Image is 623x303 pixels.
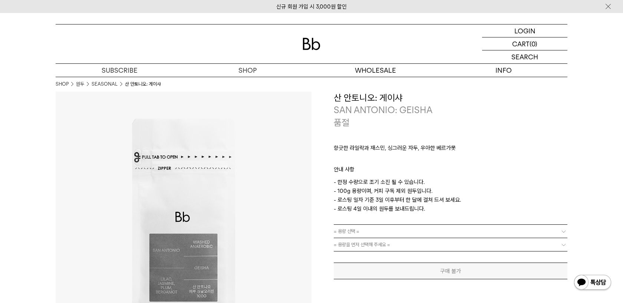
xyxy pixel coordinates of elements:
[334,263,567,279] button: 구매 불가
[334,156,567,165] p: ㅤ
[334,144,567,156] p: 향긋한 라일락과 재스민, 싱그러운 자두, 우아한 베르가못
[76,80,84,88] a: 원두
[512,37,530,50] p: CART
[184,64,311,77] a: SHOP
[334,165,567,178] p: 안내 사항
[311,64,439,77] p: WHOLESALE
[439,64,567,77] p: INFO
[482,24,567,37] a: LOGIN
[276,3,347,10] a: 신규 회원 가입 시 3,000원 할인
[334,238,390,251] span: = 용량을 먼저 선택해 주세요 =
[334,225,359,238] span: = 용량 선택 =
[92,80,118,88] a: SEASONAL
[125,80,161,88] li: 산 안토니오: 게이샤
[530,37,537,50] p: (0)
[56,64,184,77] a: SUBSCRIBE
[482,37,567,50] a: CART (0)
[303,38,320,50] img: 로고
[334,116,349,129] p: 품절
[56,80,69,88] a: SHOP
[514,24,535,37] p: LOGIN
[334,178,567,213] p: - 한정 수량으로 조기 소진 될 수 있습니다. - 100g 용량이며, 커피 구독 제외 원두입니다. - 로스팅 일자 기준 3일 이후부터 한 달에 걸쳐 드셔 보세요. - 로스팅 ...
[573,274,612,292] img: 카카오톡 채널 1:1 채팅 버튼
[511,50,538,63] p: SEARCH
[334,92,567,104] h3: 산 안토니오: 게이샤
[334,104,567,116] p: SAN ANTONIO: GEISHA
